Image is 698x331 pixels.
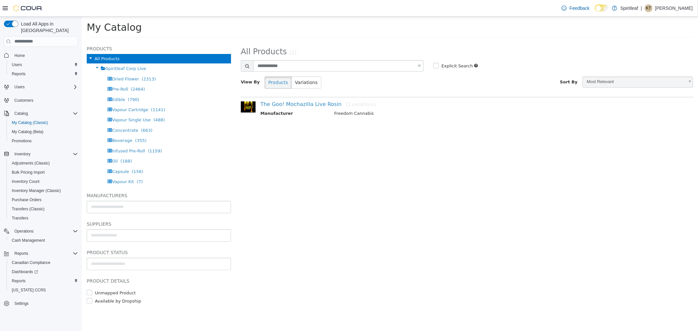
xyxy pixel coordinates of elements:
a: Reports [9,70,28,78]
span: Vapour Single Use [30,101,69,106]
h5: Manufacturers [5,175,149,183]
span: (663) [59,111,71,116]
span: Adjustments (Classic) [9,159,78,167]
button: Reports [1,249,81,258]
a: Transfers [9,214,31,222]
button: Variations [209,60,239,72]
button: Products [183,60,210,72]
span: (156) [50,152,62,157]
span: Inventory Manager (Classic) [12,188,61,193]
button: Users [1,82,81,92]
span: Pre-Roll [30,70,46,75]
span: Cash Management [12,238,45,243]
button: Users [12,83,27,91]
span: Edible [30,80,43,85]
button: Adjustments (Classic) [7,159,81,168]
span: Dark Mode [595,11,595,12]
h5: Products [5,28,149,36]
span: Bulk Pricing Import [12,170,45,175]
h5: Product Status [5,232,149,240]
span: (188) [39,142,50,147]
button: Promotions [7,136,81,146]
span: Users [9,61,78,69]
span: Canadian Compliance [9,259,78,267]
span: Catalog [12,110,78,117]
span: Transfers [12,216,28,221]
input: Dark Mode [595,5,609,11]
a: Inventory Count [9,178,42,185]
span: Vapour Kit [30,163,52,167]
a: Cash Management [9,236,47,244]
span: Oil [30,142,36,147]
button: Users [7,60,81,69]
a: Adjustments (Classic) [9,159,52,167]
span: Canadian Compliance [12,260,50,265]
span: (7) [55,163,61,167]
span: Feedback [569,5,589,11]
button: Transfers (Classic) [7,204,81,214]
p: | [641,4,642,12]
span: Home [14,53,25,58]
span: Concentrate [30,111,56,116]
span: (2464) [49,70,63,75]
span: Promotions [12,138,32,144]
span: Reports [12,71,26,77]
nav: Complex example [4,48,78,325]
span: Settings [14,301,28,306]
span: Dashboards [9,268,78,276]
span: Inventory Manager (Classic) [9,187,78,195]
span: Customers [12,96,78,104]
span: My Catalog [5,5,60,16]
button: Cash Management [7,236,81,245]
a: Users [9,61,25,69]
span: Vapour Cartridge [30,91,66,96]
span: Operations [12,227,78,235]
button: Home [1,51,81,60]
h5: Product Details [5,260,149,268]
a: Feedback [559,2,592,15]
span: Home [12,51,78,60]
span: Settings [12,299,78,307]
span: Catalog [14,111,28,116]
span: Most Relevant [501,60,602,70]
img: Cova [13,5,43,11]
p: Spiritleaf [620,4,638,12]
span: (1159) [66,132,80,137]
span: Inventory [12,150,78,158]
span: Bulk Pricing Import [9,168,78,176]
span: All Products [159,30,205,40]
button: Reports [12,250,31,257]
span: Beverage [30,121,50,126]
span: Purchase Orders [9,196,78,204]
span: Infused Pre-Roll [30,132,63,137]
button: Inventory [1,149,81,159]
h5: Suppliers [5,203,149,211]
span: All Products [13,40,38,44]
button: Catalog [12,110,30,117]
button: Reports [7,276,81,286]
label: Available by Dropship [11,281,59,288]
a: Dashboards [7,267,81,276]
span: Reports [9,70,78,78]
span: [US_STATE] CCRS [12,287,46,293]
div: Kyle T [645,4,653,12]
label: Unmapped Product [11,273,54,280]
span: Users [14,84,25,90]
a: Dashboards [9,268,41,276]
a: The Goo! Mochazilla Live Rosin[2 variations] [179,84,294,91]
span: Capsule [30,152,47,157]
span: (488) [72,101,83,106]
a: Inventory Manager (Classic) [9,187,63,195]
span: (1141) [69,91,83,96]
span: Transfers [9,214,78,222]
a: My Catalog (Beta) [9,128,46,136]
span: Washington CCRS [9,286,78,294]
span: Transfers (Classic) [12,206,45,212]
button: Catalog [1,109,81,118]
span: Customers [14,98,33,103]
span: Purchase Orders [12,197,42,202]
span: Spiritleaf Corp Live [24,49,64,54]
span: (790) [46,80,58,85]
span: Transfers (Classic) [9,205,78,213]
span: (2313) [60,60,74,65]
